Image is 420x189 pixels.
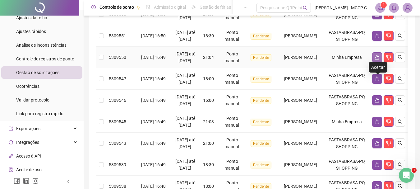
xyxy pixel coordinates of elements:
[16,140,39,145] span: Integrações
[324,154,370,176] td: PASTA&BRASA-PQ SHOPPING
[99,5,134,10] span: Controle de ponto
[383,3,385,7] span: 1
[369,62,387,73] div: Aceitar
[315,4,372,11] span: [PERSON_NAME] - MCCP COMERCIO DE ALIMENTOS LTDA
[412,168,417,173] span: 1
[324,111,370,133] td: Minha Empresa
[9,126,13,131] span: export
[403,3,412,12] img: 89793
[16,56,74,61] span: Controle de registros de ponto
[375,76,380,81] span: like
[109,141,126,146] span: 5309543
[141,33,166,38] span: [DATE] 16:50
[141,55,166,60] span: [DATE] 16:49
[386,76,391,81] span: dislike
[224,51,239,63] span: Ponto manual
[381,2,387,8] sup: 1
[141,119,166,124] span: [DATE] 16:49
[16,15,47,20] span: Ajustes da folha
[398,162,403,167] span: search
[16,111,63,116] span: Link para registro rápido
[375,184,380,189] span: like
[284,76,317,81] span: [PERSON_NAME]
[146,5,150,9] span: file-done
[141,98,166,103] span: [DATE] 16:49
[175,137,195,149] span: [DATE] até [DATE]
[16,43,67,48] span: Análise de inconsistências
[192,5,196,9] span: sun
[324,47,370,68] td: Minha Empresa
[224,30,239,42] span: Ponto manual
[251,33,271,40] span: Pendente
[251,162,271,168] span: Pendente
[251,140,271,147] span: Pendente
[377,5,383,11] span: notification
[141,184,166,189] span: [DATE] 16:48
[109,55,126,60] span: 5309550
[284,184,317,189] span: [PERSON_NAME]
[375,141,380,146] span: like
[23,178,29,184] span: linkedin
[203,119,214,124] span: 21:03
[16,126,40,131] span: Exportações
[243,5,248,9] span: ellipsis
[203,55,214,60] span: 21:04
[66,179,70,184] span: left
[386,55,391,60] span: dislike
[175,30,195,42] span: [DATE] até [DATE]
[398,98,403,103] span: search
[203,76,214,81] span: 18:00
[398,119,403,124] span: search
[224,137,239,149] span: Ponto manual
[109,119,126,124] span: 5309545
[16,167,42,172] span: Aceite de uso
[386,162,391,167] span: dislike
[224,73,239,85] span: Ponto manual
[284,141,317,146] span: [PERSON_NAME]
[175,159,195,171] span: [DATE] até [DATE]
[175,51,195,63] span: [DATE] até [DATE]
[141,162,166,167] span: [DATE] 16:49
[375,98,380,103] span: like
[109,33,126,38] span: 5309551
[32,178,39,184] span: instagram
[398,76,403,81] span: search
[398,55,403,60] span: search
[224,116,239,128] span: Ponto manual
[224,159,239,171] span: Ponto manual
[284,33,317,38] span: [PERSON_NAME]
[251,54,271,61] span: Pendente
[175,94,195,106] span: [DATE] até [DATE]
[109,162,126,167] span: 5309539
[391,5,397,11] span: bell
[136,6,140,9] span: pushpin
[9,168,13,172] span: audit
[251,76,271,83] span: Pendente
[175,73,195,85] span: [DATE] até [DATE]
[141,76,166,81] span: [DATE] 16:49
[386,33,391,38] span: dislike
[324,68,370,90] td: PASTA&BRASA-PQ SHOPPING
[16,70,59,75] span: Gestão de solicitações
[14,178,20,184] span: facebook
[398,141,403,146] span: search
[284,98,317,103] span: [PERSON_NAME]
[324,90,370,111] td: PASTA&BRASA-PQ SHOPPING
[375,162,380,167] span: like
[203,33,214,38] span: 18:30
[16,84,39,89] span: Ocorrências
[16,29,46,34] span: Ajustes rápidos
[324,133,370,154] td: PASTA&BRASA-PQ SHOPPING
[141,141,166,146] span: [DATE] 16:49
[398,33,403,38] span: search
[91,5,96,9] span: clock-circle
[284,55,317,60] span: [PERSON_NAME]
[386,98,391,103] span: dislike
[109,184,126,189] span: 5309538
[284,162,317,167] span: [PERSON_NAME]
[109,76,126,81] span: 5309547
[203,141,214,146] span: 21:00
[203,184,214,189] span: 18:00
[16,97,49,102] span: Validar protocolo
[399,168,414,183] iframe: Intercom live chat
